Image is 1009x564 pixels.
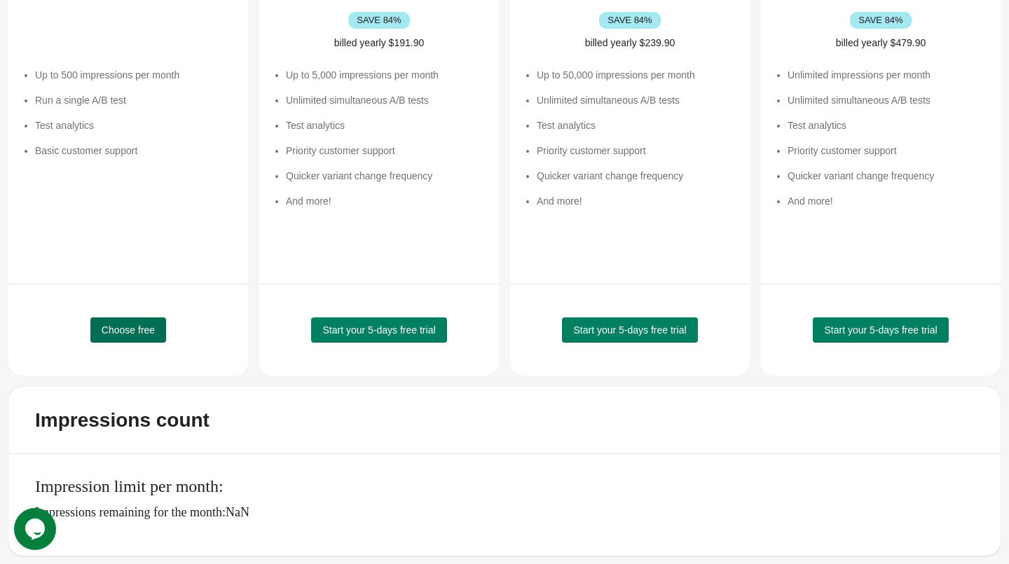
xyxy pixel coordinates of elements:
li: And more! [537,194,736,208]
li: Run a single A/B test [35,93,234,107]
button: Choose free [90,317,166,343]
li: Unlimited simultaneous A/B tests [286,93,485,107]
span: Start your 5-days free trial [824,324,937,336]
div: SAVE 84% [850,12,912,29]
li: Test analytics [788,118,987,132]
li: And more! [286,194,485,208]
li: Unlimited impressions per month [788,68,987,82]
li: And more! [788,194,987,208]
span: Start your 5-days free trial [573,324,686,336]
li: Quicker variant change frequency [788,169,987,183]
li: Priority customer support [788,144,987,158]
li: Quicker variant change frequency [537,169,736,183]
button: Start your 5-days free trial [813,317,948,343]
li: Unlimited simultaneous A/B tests [788,93,987,107]
p: Impressions remaining for the month: NaN [35,505,987,519]
div: Impressions count [35,409,210,432]
div: SAVE 84% [599,12,661,29]
div: SAVE 84% [348,12,411,29]
div: billed yearly $479.90 [775,36,987,50]
li: Priority customer support [286,144,485,158]
li: Up to 50,000 impressions per month [537,68,736,82]
button: Start your 5-days free trial [562,317,697,343]
li: Up to 5,000 impressions per month [286,68,485,82]
span: Choose free [102,324,155,336]
li: Test analytics [35,118,234,132]
li: Test analytics [286,118,485,132]
span: Start your 5-days free trial [322,324,435,336]
div: billed yearly $191.90 [273,36,485,50]
li: Basic customer support [35,144,234,158]
button: Start your 5-days free trial [311,317,446,343]
li: Up to 500 impressions per month [35,68,234,82]
iframe: chat widget [14,508,59,550]
div: billed yearly $239.90 [524,36,736,50]
li: Priority customer support [537,144,736,158]
li: Quicker variant change frequency [286,169,485,183]
p: Impression limit per month: [35,476,987,497]
li: Unlimited simultaneous A/B tests [537,93,736,107]
li: Test analytics [537,118,736,132]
